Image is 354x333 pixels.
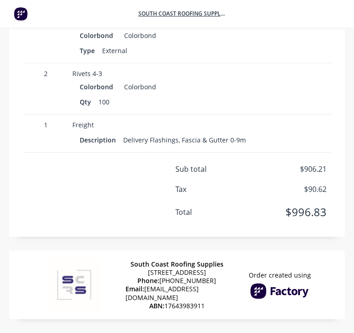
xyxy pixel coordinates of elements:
[125,284,199,301] a: [EMAIL_ADDRESS][DOMAIN_NAME]
[72,69,102,78] span: Rivets 4-3
[131,260,223,268] span: South Coast Roofing Supplies
[250,283,310,299] img: Factory Logo
[80,80,117,93] div: Colorbond
[175,164,258,175] span: Sub total
[98,44,131,57] div: External
[80,95,95,109] div: Qty
[125,284,144,293] span: Email:
[40,258,109,312] img: Company Logo
[80,44,98,57] div: Type
[149,301,164,310] span: ABN:
[258,164,327,175] span: $906.21
[175,207,258,218] span: Total
[95,95,113,109] div: 100
[27,120,65,130] span: 1
[27,69,65,78] span: 2
[120,133,250,147] div: Delivery Flashings, Fascia & Gutter 0-9m
[120,29,156,42] div: Colorbond
[258,184,327,195] span: $90.62
[175,184,258,195] span: Tax
[258,204,327,220] span: $996.83
[80,29,117,42] div: Colorbond
[14,7,27,21] img: Factory
[120,80,156,93] div: Colorbond
[249,271,311,279] span: Order created using
[72,120,94,129] span: Freight
[148,268,206,277] span: [STREET_ADDRESS]
[80,133,120,147] div: Description
[137,276,159,285] span: Phone:
[138,10,225,18] a: South Coast Roofing Supplies
[137,277,216,285] span: [PHONE_NUMBER]
[149,302,205,310] span: 17643983911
